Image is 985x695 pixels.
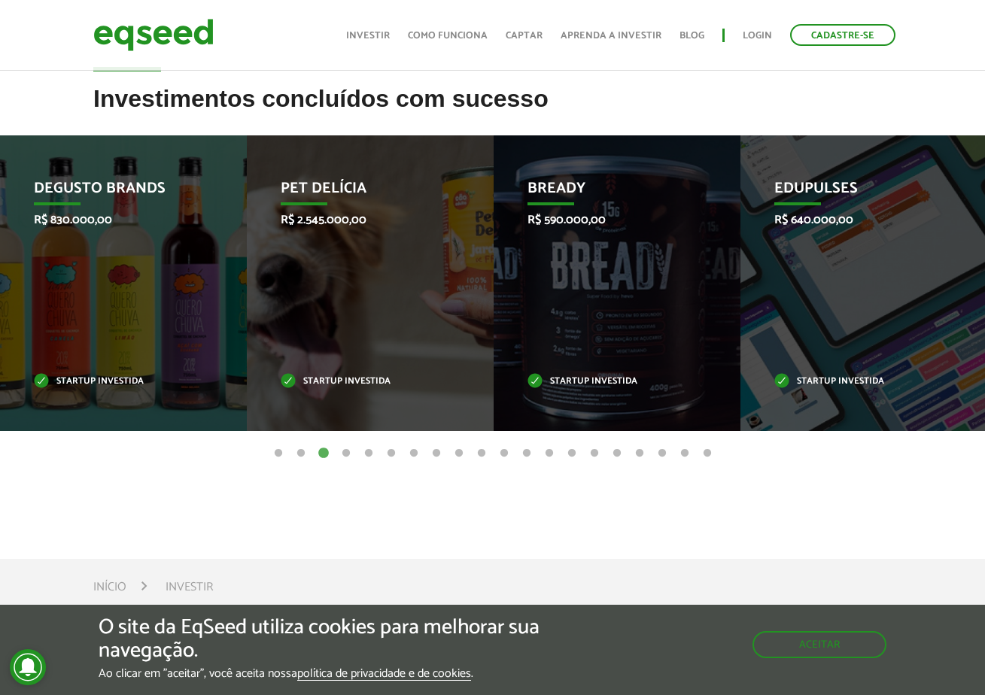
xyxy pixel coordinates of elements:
[93,581,126,593] a: Início
[346,31,390,41] a: Investir
[506,31,543,41] a: Captar
[679,31,704,41] a: Blog
[774,180,932,205] p: Edupulses
[655,446,670,461] button: 18 of 20
[339,446,354,461] button: 4 of 20
[587,446,602,461] button: 15 of 20
[527,180,685,205] p: Bready
[166,577,213,597] li: Investir
[34,213,191,227] p: R$ 830.000,00
[632,446,647,461] button: 17 of 20
[93,86,892,135] h2: Investimentos concluídos com sucesso
[474,446,489,461] button: 10 of 20
[497,446,512,461] button: 11 of 20
[774,378,932,386] p: Startup investida
[451,446,467,461] button: 9 of 20
[564,446,579,461] button: 14 of 20
[677,446,692,461] button: 19 of 20
[519,446,534,461] button: 12 of 20
[527,213,685,227] p: R$ 590.000,00
[406,446,421,461] button: 7 of 20
[561,31,661,41] a: Aprenda a investir
[34,378,191,386] p: Startup investida
[752,631,886,658] button: Aceitar
[527,378,685,386] p: Startup investida
[281,213,438,227] p: R$ 2.545.000,00
[700,446,715,461] button: 20 of 20
[297,668,471,681] a: política de privacidade e de cookies
[790,24,895,46] a: Cadastre-se
[281,180,438,205] p: Pet Delícia
[93,15,214,55] img: EqSeed
[361,446,376,461] button: 5 of 20
[384,446,399,461] button: 6 of 20
[293,446,309,461] button: 2 of 20
[316,446,331,461] button: 3 of 20
[34,180,191,205] p: Degusto Brands
[429,446,444,461] button: 8 of 20
[408,31,488,41] a: Como funciona
[542,446,557,461] button: 13 of 20
[774,213,932,227] p: R$ 640.000,00
[271,446,286,461] button: 1 of 20
[281,378,438,386] p: Startup investida
[99,616,571,663] h5: O site da EqSeed utiliza cookies para melhorar sua navegação.
[99,666,571,681] p: Ao clicar em "aceitar", você aceita nossa .
[610,446,625,461] button: 16 of 20
[743,31,772,41] a: Login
